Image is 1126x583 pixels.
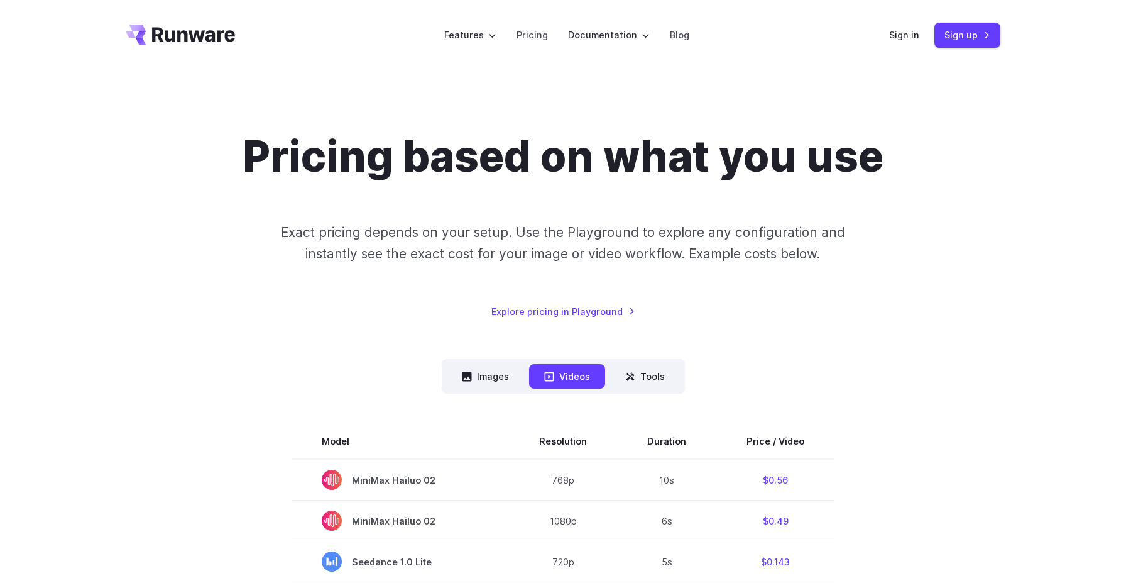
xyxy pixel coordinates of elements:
a: Blog [670,28,689,42]
td: 1080p [509,501,617,541]
a: Sign in [889,28,919,42]
td: 5s [617,541,716,582]
a: Explore pricing in Playground [491,304,635,319]
button: Tools [610,364,680,389]
td: 6s [617,501,716,541]
td: 768p [509,459,617,501]
th: Duration [617,424,716,459]
td: 10s [617,459,716,501]
label: Features [444,28,496,42]
a: Sign up [934,23,1000,47]
button: Videos [529,364,605,389]
a: Pricing [517,28,548,42]
th: Resolution [509,424,617,459]
label: Documentation [568,28,650,42]
button: Images [447,364,524,389]
a: Go to / [126,25,235,45]
span: MiniMax Hailuo 02 [322,511,479,531]
span: Seedance 1.0 Lite [322,552,479,572]
td: $0.143 [716,541,834,582]
th: Price / Video [716,424,834,459]
td: $0.56 [716,459,834,501]
td: 720p [509,541,617,582]
h1: Pricing based on what you use [243,131,883,182]
td: $0.49 [716,501,834,541]
th: Model [292,424,509,459]
span: MiniMax Hailuo 02 [322,470,479,490]
p: Exact pricing depends on your setup. Use the Playground to explore any configuration and instantl... [257,222,869,264]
